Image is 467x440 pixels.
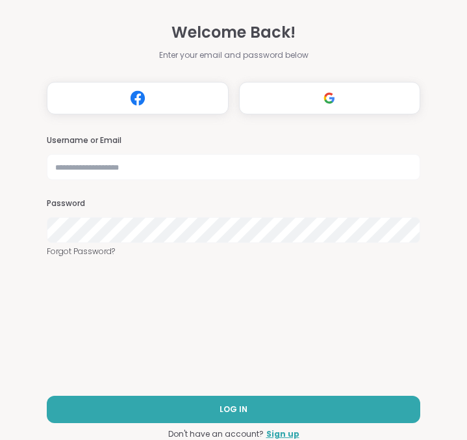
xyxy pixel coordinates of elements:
[47,396,420,423] button: LOG IN
[125,86,150,110] img: ShareWell Logomark
[47,198,420,209] h3: Password
[47,246,420,257] a: Forgot Password?
[159,49,309,61] span: Enter your email and password below
[266,428,299,440] a: Sign up
[47,135,420,146] h3: Username or Email
[220,404,247,415] span: LOG IN
[317,86,342,110] img: ShareWell Logomark
[171,21,296,44] span: Welcome Back!
[168,428,264,440] span: Don't have an account?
